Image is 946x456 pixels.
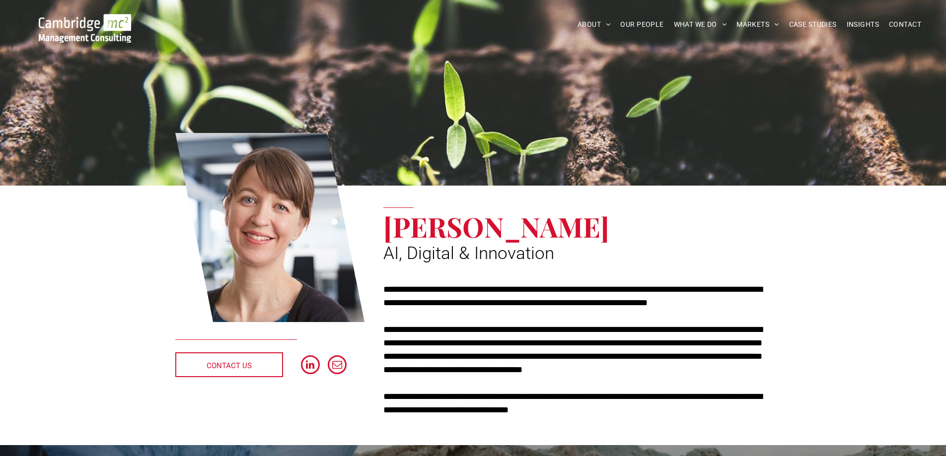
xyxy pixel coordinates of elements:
a: CASE STUDIES [784,17,842,32]
a: CONTACT [884,17,926,32]
a: MARKETS [731,17,784,32]
img: Go to Homepage [39,14,131,43]
a: ABOUT [573,17,616,32]
a: Your Business Transformed | Cambridge Management Consulting [39,15,131,26]
a: CONTACT US [175,352,283,377]
a: OUR PEOPLE [615,17,668,32]
a: linkedin [301,355,320,377]
a: email [328,355,347,377]
span: [PERSON_NAME] [383,208,609,245]
a: INSIGHTS [842,17,884,32]
span: AI, Digital & Innovation [383,243,554,263]
a: Dr Zoë Webster | AI, Digital & Innovation | Cambridge Management Consulting [175,131,365,324]
a: WHAT WE DO [669,17,732,32]
span: CONTACT US [207,353,252,378]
